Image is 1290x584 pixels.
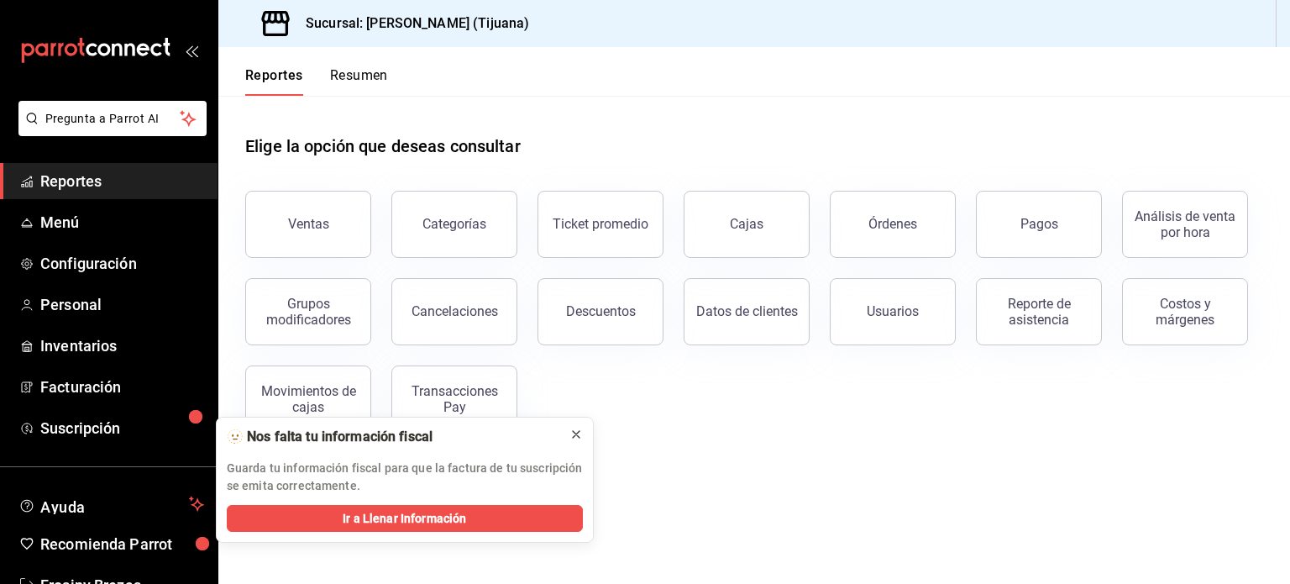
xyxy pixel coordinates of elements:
[40,293,204,316] span: Personal
[684,278,810,345] button: Datos de clientes
[391,366,517,433] button: Transacciones Pay
[18,101,207,136] button: Pregunta a Parrot AI
[12,122,207,139] a: Pregunta a Parrot AI
[537,278,663,345] button: Descuentos
[537,191,663,258] button: Ticket promedio
[730,216,763,232] div: Cajas
[40,376,204,398] span: Facturación
[227,428,556,446] div: 🫥 Nos falta tu información fiscal
[40,211,204,234] span: Menú
[245,191,371,258] button: Ventas
[867,303,919,319] div: Usuarios
[402,383,506,415] div: Transacciones Pay
[391,278,517,345] button: Cancelaciones
[245,67,303,96] button: Reportes
[40,533,204,555] span: Recomienda Parrot
[1133,296,1237,328] div: Costos y márgenes
[245,366,371,433] button: Movimientos de cajas
[227,505,583,532] button: Ir a Llenar Información
[40,334,204,357] span: Inventarios
[245,67,388,96] div: navigation tabs
[245,278,371,345] button: Grupos modificadores
[830,191,956,258] button: Órdenes
[256,383,360,415] div: Movimientos de cajas
[1122,278,1248,345] button: Costos y márgenes
[343,510,466,528] span: Ir a Llenar Información
[830,278,956,345] button: Usuarios
[40,417,204,439] span: Suscripción
[987,296,1091,328] div: Reporte de asistencia
[330,67,388,96] button: Resumen
[1122,191,1248,258] button: Análisis de venta por hora
[45,110,181,128] span: Pregunta a Parrot AI
[976,191,1102,258] button: Pagos
[245,134,521,159] h1: Elige la opción que deseas consultar
[256,296,360,328] div: Grupos modificadores
[553,216,648,232] div: Ticket promedio
[696,303,798,319] div: Datos de clientes
[185,44,198,57] button: open_drawer_menu
[1133,208,1237,240] div: Análisis de venta por hora
[868,216,917,232] div: Órdenes
[40,494,182,514] span: Ayuda
[684,191,810,258] button: Cajas
[292,13,529,34] h3: Sucursal: [PERSON_NAME] (Tijuana)
[566,303,636,319] div: Descuentos
[976,278,1102,345] button: Reporte de asistencia
[391,191,517,258] button: Categorías
[227,460,583,495] p: Guarda tu información fiscal para que la factura de tu suscripción se emita correctamente.
[412,303,498,319] div: Cancelaciones
[422,216,486,232] div: Categorías
[288,216,329,232] div: Ventas
[40,252,204,275] span: Configuración
[1020,216,1058,232] div: Pagos
[40,170,204,192] span: Reportes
